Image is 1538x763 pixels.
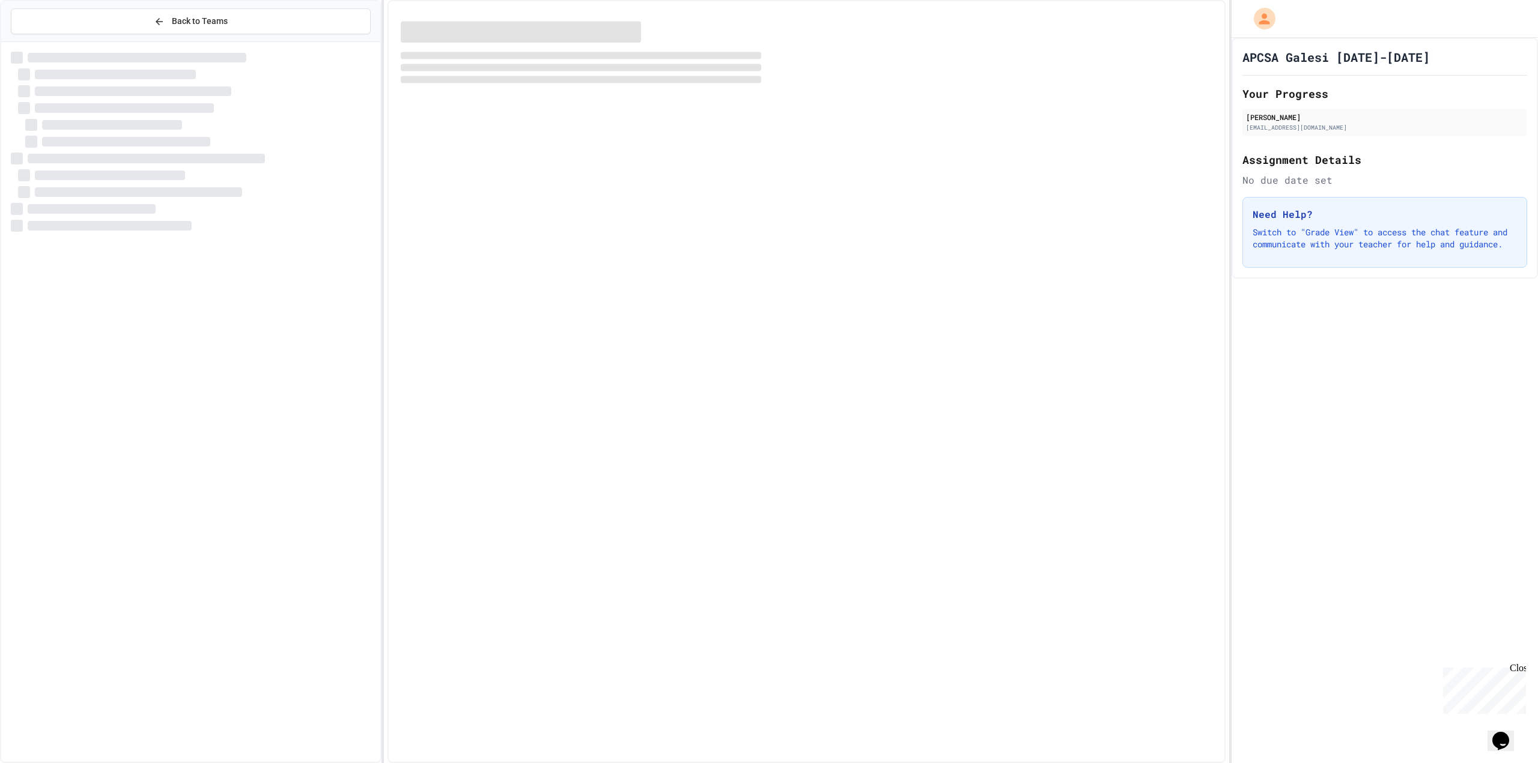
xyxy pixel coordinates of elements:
[1253,207,1517,222] h3: Need Help?
[11,8,371,34] button: Back to Teams
[1488,715,1526,751] iframe: chat widget
[172,15,228,28] span: Back to Teams
[1242,85,1527,102] h2: Your Progress
[1246,123,1524,132] div: [EMAIL_ADDRESS][DOMAIN_NAME]
[5,5,83,76] div: Chat with us now!Close
[1438,663,1526,714] iframe: chat widget
[1242,151,1527,168] h2: Assignment Details
[1242,173,1527,187] div: No due date set
[1246,112,1524,122] div: [PERSON_NAME]
[1242,49,1430,65] h1: APCSA Galesi [DATE]-[DATE]
[1241,5,1278,32] div: My Account
[1253,226,1517,250] p: Switch to "Grade View" to access the chat feature and communicate with your teacher for help and ...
